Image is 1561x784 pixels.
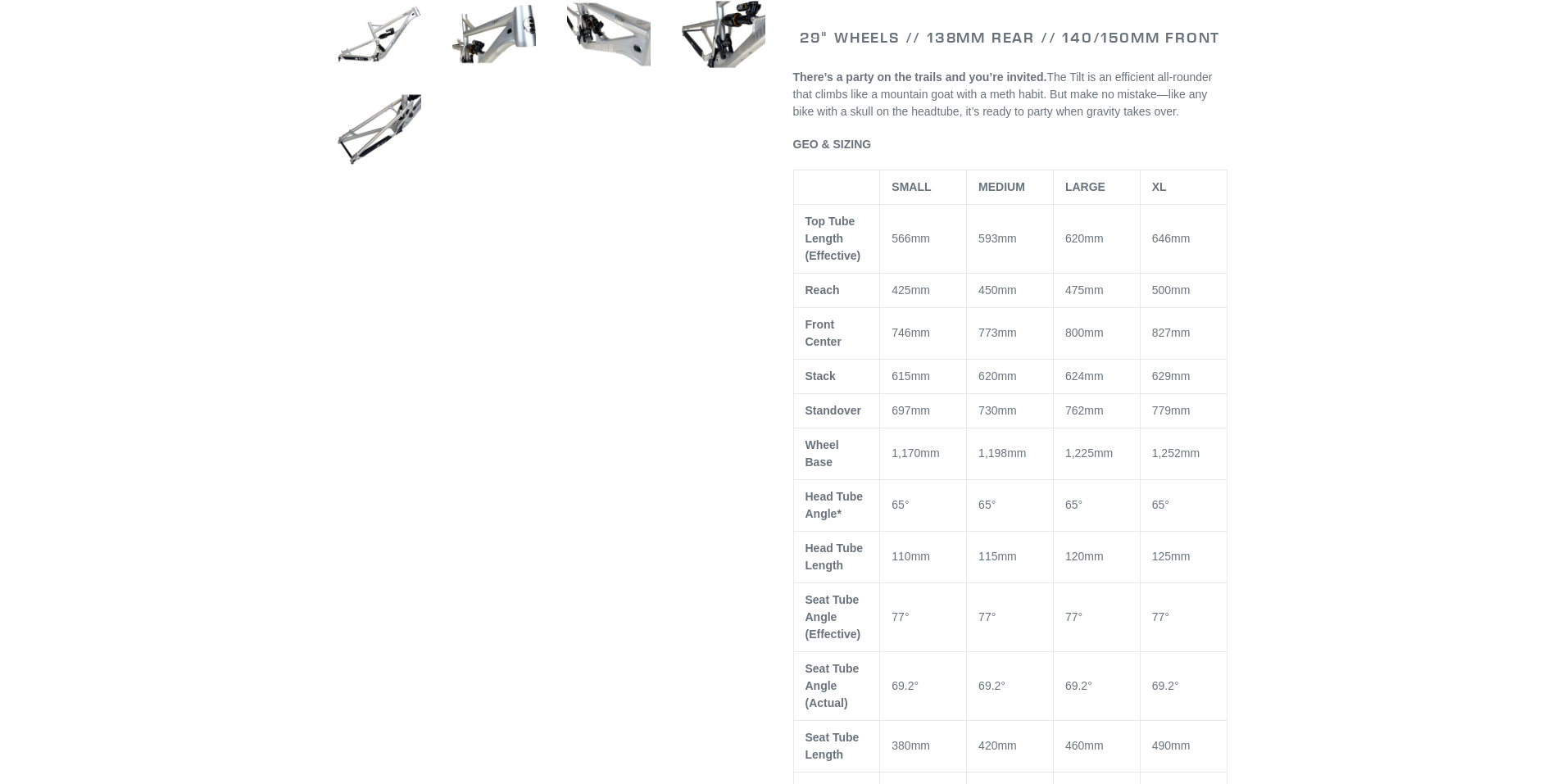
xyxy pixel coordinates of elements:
[880,479,967,531] td: 65
[880,307,967,359] td: 746mm
[805,404,861,417] span: Standover
[1053,651,1140,720] td: 69.2
[1053,582,1140,651] td: 77
[1152,180,1167,193] span: XL
[967,204,1054,273] td: 593mm
[880,720,967,772] td: 380mm
[967,307,1054,359] td: 773mm
[1140,307,1227,359] td: 827mm
[1053,307,1140,359] td: 800mm
[805,369,836,383] span: Stack
[1053,204,1140,273] td: 620mm
[805,215,861,262] span: Top Tube Length (Effective)
[992,498,996,511] span: °
[967,428,1054,479] td: 1,198mm
[805,490,864,520] span: Head Tube Angle*
[805,593,861,641] span: Seat Tube Angle (Effective)
[805,542,864,572] span: Head Tube Length
[967,582,1054,651] td: 77
[334,84,424,174] img: Load image into Gallery viewer, TILT - Frameset
[805,438,839,469] span: Wheel Base
[793,70,1047,84] b: There’s a party on the trails and you’re invited.
[1065,180,1105,193] span: LARGE
[880,428,967,479] td: 1,170mm
[880,273,967,307] td: 425mm
[967,393,1054,428] td: 730mm
[967,651,1054,720] td: 69.2
[1053,273,1140,307] td: 475mm
[880,393,967,428] td: 697mm
[1053,393,1140,428] td: 762mm
[1164,498,1169,511] span: °
[880,582,967,651] td: 77
[1140,720,1227,772] td: 490mm
[1065,369,1104,383] span: 624mm
[967,273,1054,307] td: 450mm
[1053,531,1140,582] td: 120mm
[905,498,910,511] span: °
[1078,610,1082,623] span: °
[805,662,860,709] span: Seat Tube Angle (Actual)
[1001,679,1005,692] span: °
[1164,610,1169,623] span: °
[1140,273,1227,307] td: 500mm
[892,369,930,383] span: 615mm
[880,531,967,582] td: 110mm
[880,204,967,273] td: 566mm
[805,283,840,297] span: Reach
[1140,428,1227,479] td: 1,252mm
[1087,679,1092,692] span: °
[1140,582,1227,651] td: 77
[1078,498,1082,511] span: °
[880,651,967,720] td: 69.2
[793,138,872,151] span: GEO & SIZING
[1140,479,1227,531] td: 65
[793,70,1213,118] span: The Tilt is an efficient all-rounder that climbs like a mountain goat with a meth habit. But make...
[1053,720,1140,772] td: 460mm
[967,531,1054,582] td: 115mm
[1140,393,1227,428] td: 779mm
[805,318,842,348] span: Front Center
[1140,531,1227,582] td: 125mm
[1152,369,1191,383] span: 629mm
[992,610,996,623] span: °
[914,679,919,692] span: °
[1174,679,1179,692] span: °
[800,28,1220,47] span: 29" WHEELS // 138mm REAR // 140/150mm FRONT
[1053,479,1140,531] td: 65
[1053,428,1140,479] td: 1,225mm
[978,180,1025,193] span: MEDIUM
[905,610,910,623] span: °
[1140,204,1227,273] td: 646mm
[978,369,1017,383] span: 620mm
[967,720,1054,772] td: 420mm
[1140,651,1227,720] td: 69.2
[892,180,931,193] span: SMALL
[967,479,1054,531] td: 65
[805,731,860,761] span: Seat Tube Length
